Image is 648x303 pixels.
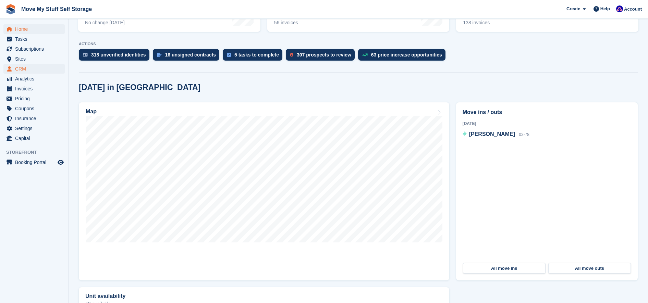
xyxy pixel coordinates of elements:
[165,52,216,58] div: 16 unsigned contracts
[15,44,56,54] span: Subscriptions
[548,263,631,274] a: All move outs
[86,109,97,115] h2: Map
[3,134,65,143] a: menu
[83,53,88,57] img: verify_identity-adf6edd0f0f0b5bbfe63781bf79b02c33cf7c696d77639b501bdc392416b5a36.svg
[3,24,65,34] a: menu
[15,157,56,167] span: Booking Portal
[358,49,449,64] a: 63 price increase opportunities
[624,6,642,13] span: Account
[79,83,200,92] h2: [DATE] in [GEOGRAPHIC_DATA]
[3,74,65,84] a: menu
[463,108,631,116] h2: Move ins / outs
[15,74,56,84] span: Analytics
[6,149,68,156] span: Storefront
[3,94,65,103] a: menu
[153,49,223,64] a: 16 unsigned contracts
[297,52,351,58] div: 307 prospects to review
[85,20,125,26] div: No change [DATE]
[79,49,153,64] a: 318 unverified identities
[157,53,162,57] img: contract_signature_icon-13c848040528278c33f63329250d36e43548de30e8caae1d1a13099fd9432cc5.svg
[616,5,623,12] img: Jade Whetnall
[3,114,65,123] a: menu
[15,134,56,143] span: Capital
[223,49,286,64] a: 5 tasks to complete
[566,5,580,12] span: Create
[79,102,449,280] a: Map
[290,53,293,57] img: prospect-51fa495bee0391a8d652442698ab0144808aea92771e9ea1ae160a38d050c398.svg
[3,157,65,167] a: menu
[3,44,65,54] a: menu
[519,132,529,137] span: 02-78
[15,34,56,44] span: Tasks
[3,124,65,133] a: menu
[469,131,515,137] span: [PERSON_NAME]
[3,54,65,64] a: menu
[3,64,65,74] a: menu
[15,114,56,123] span: Insurance
[227,53,231,57] img: task-75834270c22a3079a89374b754ae025e5fb1db73e45f91037f5363f120a921f8.svg
[600,5,610,12] span: Help
[19,3,95,15] a: Move My Stuff Self Storage
[15,24,56,34] span: Home
[15,54,56,64] span: Sites
[371,52,442,58] div: 63 price increase opportunities
[362,53,368,56] img: price_increase_opportunities-93ffe204e8149a01c8c9dc8f82e8f89637d9d84a8eef4429ea346261dce0b2c0.svg
[15,104,56,113] span: Coupons
[3,84,65,93] a: menu
[79,42,638,46] p: ACTIONS
[3,104,65,113] a: menu
[5,4,16,14] img: stora-icon-8386f47178a22dfd0bd8f6a31ec36ba5ce8667c1dd55bd0f319d3a0aa187defe.svg
[15,84,56,93] span: Invoices
[85,293,125,299] h2: Unit availability
[286,49,358,64] a: 307 prospects to review
[463,263,546,274] a: All move ins
[57,158,65,166] a: Preview store
[15,124,56,133] span: Settings
[15,94,56,103] span: Pricing
[463,121,631,127] div: [DATE]
[234,52,279,58] div: 5 tasks to complete
[463,20,518,26] div: 138 invoices
[274,20,325,26] div: 56 invoices
[463,130,529,139] a: [PERSON_NAME] 02-78
[91,52,146,58] div: 318 unverified identities
[3,34,65,44] a: menu
[15,64,56,74] span: CRM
